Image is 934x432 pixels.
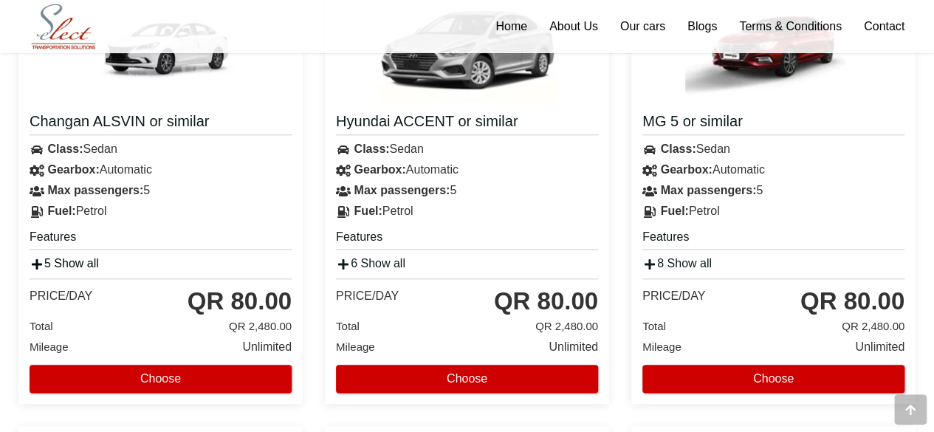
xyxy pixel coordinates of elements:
[642,340,681,353] span: Mileage
[30,289,92,304] div: Price/day
[800,287,904,316] div: QR 80.00
[325,180,609,201] div: 5
[842,316,904,337] span: QR 2,480.00
[229,316,292,337] span: QR 2,480.00
[30,229,292,250] h5: Features
[660,163,712,176] strong: Gearbox:
[47,205,75,217] strong: Fuel:
[660,143,696,155] strong: Class:
[325,160,609,180] div: Automatic
[325,201,609,222] div: Petrol
[642,112,904,135] a: MG 5 or similar
[30,340,69,353] span: Mileage
[47,184,143,196] strong: Max passengers:
[336,289,399,304] div: Price/day
[18,160,303,180] div: Automatic
[535,316,598,337] span: QR 2,480.00
[242,337,292,357] span: Unlimited
[336,257,405,270] a: 6 Show all
[660,184,756,196] strong: Max passengers:
[642,257,712,270] a: 8 Show all
[660,205,688,217] strong: Fuel:
[642,320,666,332] span: Total
[325,139,609,160] div: Sedan
[494,287,598,316] div: QR 80.00
[642,289,705,304] div: Price/day
[336,229,598,250] h5: Features
[642,365,904,393] button: Choose
[855,337,904,357] span: Unlimited
[642,229,904,250] h5: Features
[631,139,916,160] div: Sedan
[354,205,382,217] strong: Fuel:
[47,143,83,155] strong: Class:
[18,201,303,222] div: Petrol
[18,180,303,201] div: 5
[18,139,303,160] div: Sedan
[30,365,292,393] button: Choose
[549,337,598,357] span: Unlimited
[30,257,99,270] a: 5 Show all
[354,184,450,196] strong: Max passengers:
[47,163,99,176] strong: Gearbox:
[631,160,916,180] div: Automatic
[894,394,927,425] div: Go to top
[30,112,292,135] a: Changan ALSVIN or similar
[336,320,360,332] span: Total
[336,112,598,135] a: Hyundai ACCENT or similar
[631,180,916,201] div: 5
[631,201,916,222] div: Petrol
[336,365,598,393] button: Choose
[30,320,53,332] span: Total
[354,163,405,176] strong: Gearbox:
[354,143,389,155] strong: Class:
[336,340,375,353] span: Mileage
[22,1,105,52] img: Select Rent a Car
[188,287,292,316] div: QR 80.00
